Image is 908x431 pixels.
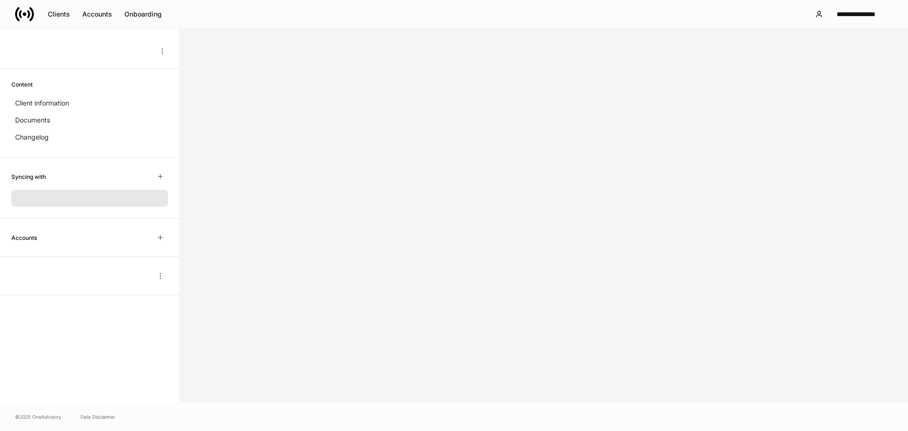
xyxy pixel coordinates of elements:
button: Onboarding [118,7,168,22]
a: Data Disclaimer [80,413,115,421]
button: Accounts [76,7,118,22]
p: Client information [15,98,69,108]
a: Documents [11,112,168,129]
div: Accounts [82,9,112,19]
h6: Accounts [11,233,37,242]
h6: Syncing with [11,172,46,181]
h6: Content [11,80,33,89]
div: Clients [48,9,70,19]
a: Client information [11,95,168,112]
div: Onboarding [124,9,162,19]
p: Documents [15,115,50,125]
p: Changelog [15,132,49,142]
a: Changelog [11,129,168,146]
button: Clients [42,7,76,22]
span: © 2025 OneAdvisory [15,413,61,421]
